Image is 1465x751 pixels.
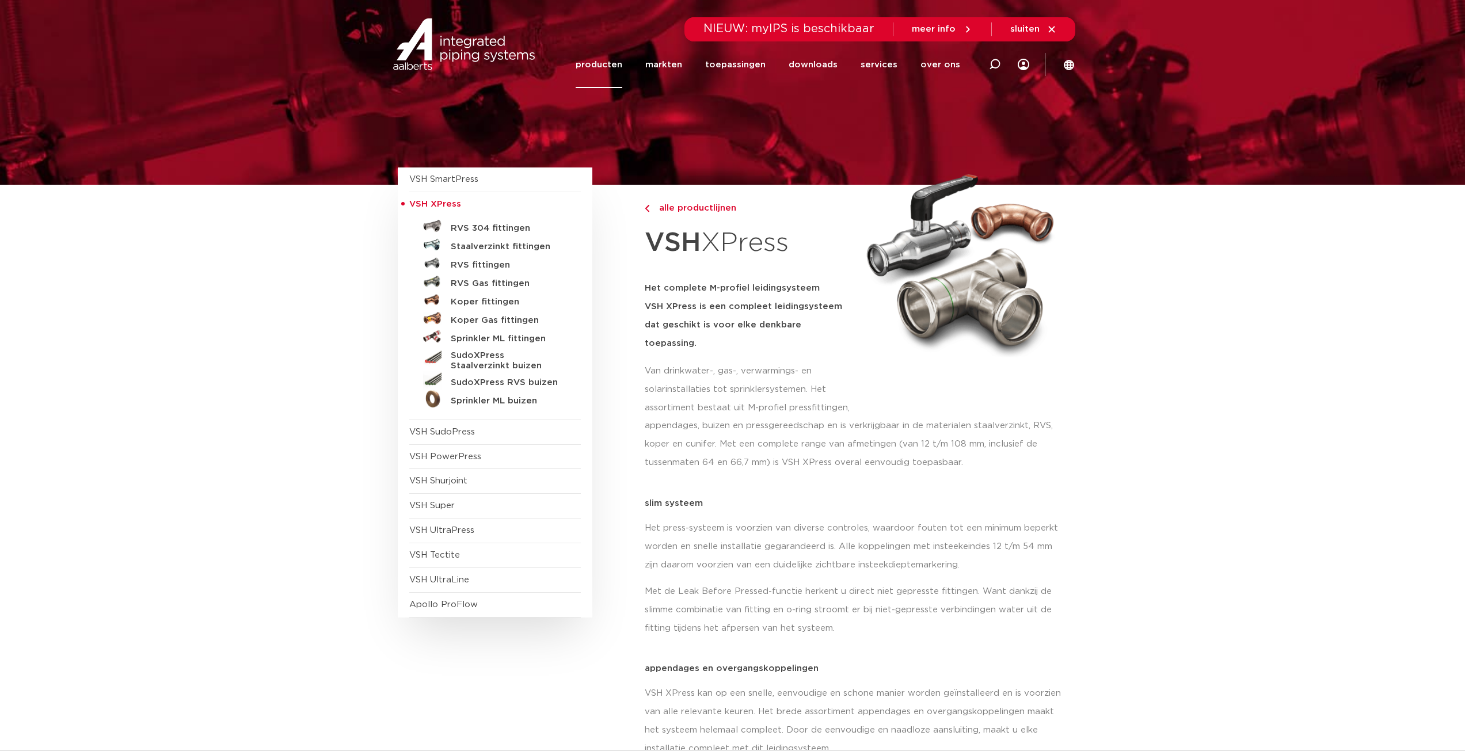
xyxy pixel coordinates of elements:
h5: Staalverzinkt fittingen [451,242,565,252]
a: Koper fittingen [409,291,581,309]
a: RVS fittingen [409,254,581,272]
img: chevron-right.svg [645,205,649,212]
a: alle productlijnen [645,201,853,215]
p: slim systeem [645,499,1068,508]
h5: Koper fittingen [451,297,565,307]
a: sluiten [1010,24,1057,35]
h5: RVS Gas fittingen [451,279,565,289]
div: my IPS [1018,41,1029,88]
a: producten [576,41,622,88]
span: meer info [912,25,956,33]
a: VSH UltraLine [409,575,469,584]
a: Apollo ProFlow [409,600,478,609]
a: SudoXPress Staalverzinkt buizen [409,346,581,371]
h5: Het complete M-profiel leidingsysteem VSH XPress is een compleet leidingsysteem dat geschikt is v... [645,279,853,353]
strong: VSH [645,230,701,256]
a: toepassingen [705,41,766,88]
p: Van drinkwater-, gas-, verwarmings- en solarinstallaties tot sprinklersystemen. Het assortiment b... [645,362,853,417]
p: appendages en overgangskoppelingen [645,664,1068,673]
span: VSH XPress [409,200,461,208]
a: RVS 304 fittingen [409,217,581,235]
p: appendages, buizen en pressgereedschap en is verkrijgbaar in de materialen staalverzinkt, RVS, ko... [645,417,1068,472]
h5: SudoXPress RVS buizen [451,378,565,388]
h5: RVS 304 fittingen [451,223,565,234]
a: RVS Gas fittingen [409,272,581,291]
a: VSH SudoPress [409,428,475,436]
h5: RVS fittingen [451,260,565,270]
a: meer info [912,24,973,35]
a: SudoXPress RVS buizen [409,371,581,390]
span: NIEUW: myIPS is beschikbaar [703,23,874,35]
a: Koper Gas fittingen [409,309,581,327]
a: VSH PowerPress [409,452,481,461]
a: downloads [789,41,838,88]
a: VSH UltraPress [409,526,474,535]
h5: Sprinkler ML fittingen [451,334,565,344]
a: VSH Shurjoint [409,476,467,485]
a: over ons [920,41,960,88]
p: Het press-systeem is voorzien van diverse controles, waardoor fouten tot een minimum beperkt word... [645,519,1068,574]
a: VSH Super [409,501,455,510]
nav: Menu [576,41,960,88]
span: sluiten [1010,25,1040,33]
a: Sprinkler ML fittingen [409,327,581,346]
h1: XPress [645,221,853,265]
h5: SudoXPress Staalverzinkt buizen [451,350,565,371]
a: markten [645,41,682,88]
a: VSH SmartPress [409,175,478,184]
a: Staalverzinkt fittingen [409,235,581,254]
h5: Sprinkler ML buizen [451,396,565,406]
a: VSH Tectite [409,551,460,559]
h5: Koper Gas fittingen [451,315,565,326]
span: alle productlijnen [652,204,736,212]
p: Met de Leak Before Pressed-functie herkent u direct niet gepresste fittingen. Want dankzij de sli... [645,582,1068,638]
a: services [861,41,897,88]
a: Sprinkler ML buizen [409,390,581,408]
